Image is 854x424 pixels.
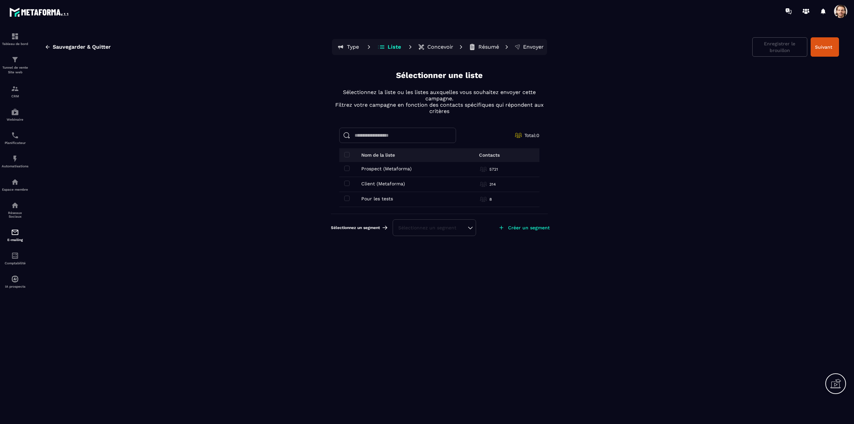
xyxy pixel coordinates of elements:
a: social-networksocial-networkRéseaux Sociaux [2,196,28,223]
a: automationsautomationsAutomatisations [2,150,28,173]
p: Tunnel de vente Site web [2,65,28,75]
p: Prospect (Metaforma) [361,166,412,171]
img: scheduler [11,131,19,139]
p: Pour les tests [361,196,393,201]
img: automations [11,155,19,163]
p: Comptabilité [2,261,28,265]
button: Résumé [467,40,501,54]
p: Concevoir [427,44,453,50]
p: Contacts [479,152,500,158]
p: Sélectionner une liste [396,70,483,81]
p: Client (Metaforma) [361,181,405,186]
a: schedulerschedulerPlanificateur [2,126,28,150]
p: Espace membre [2,188,28,191]
a: formationformationTunnel de vente Site web [2,51,28,80]
button: Sauvegarder & Quitter [40,41,116,53]
p: Planificateur [2,141,28,145]
p: 314 [489,182,496,187]
p: Filtrez votre campagne en fonction des contacts spécifiques qui répondent aux critères [331,102,548,114]
p: Nom de la liste [361,152,395,158]
p: Résumé [478,44,499,50]
a: automationsautomationsEspace membre [2,173,28,196]
p: IA prospects [2,285,28,288]
p: Sélectionnez la liste ou les listes auxquelles vous souhaitez envoyer cette campagne. [331,89,548,102]
img: automations [11,108,19,116]
a: formationformationTableau de bord [2,27,28,51]
img: formation [11,56,19,64]
span: Sélectionnez un segment [331,225,380,230]
p: Webinaire [2,118,28,121]
button: Type [333,40,363,54]
p: Liste [388,44,401,50]
p: Automatisations [2,164,28,168]
span: Sauvegarder & Quitter [53,44,111,50]
p: Créer un segment [508,225,550,230]
p: Type [347,44,359,50]
button: Suivant [811,37,839,57]
a: formationformationCRM [2,80,28,103]
img: accountant [11,252,19,260]
p: CRM [2,94,28,98]
img: formation [11,85,19,93]
img: email [11,228,19,236]
button: Liste [375,40,405,54]
p: 5721 [489,167,498,172]
img: logo [9,6,69,18]
p: Tableau de bord [2,42,28,46]
a: emailemailE-mailing [2,223,28,247]
button: Envoyer [512,40,546,54]
p: 8 [489,197,492,202]
button: Concevoir [416,40,455,54]
img: automations [11,178,19,186]
p: Envoyer [523,44,544,50]
p: Réseaux Sociaux [2,211,28,218]
a: accountantaccountantComptabilité [2,247,28,270]
span: Total: 0 [524,133,539,138]
img: automations [11,275,19,283]
a: automationsautomationsWebinaire [2,103,28,126]
img: formation [11,32,19,40]
p: E-mailing [2,238,28,242]
img: social-network [11,201,19,209]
